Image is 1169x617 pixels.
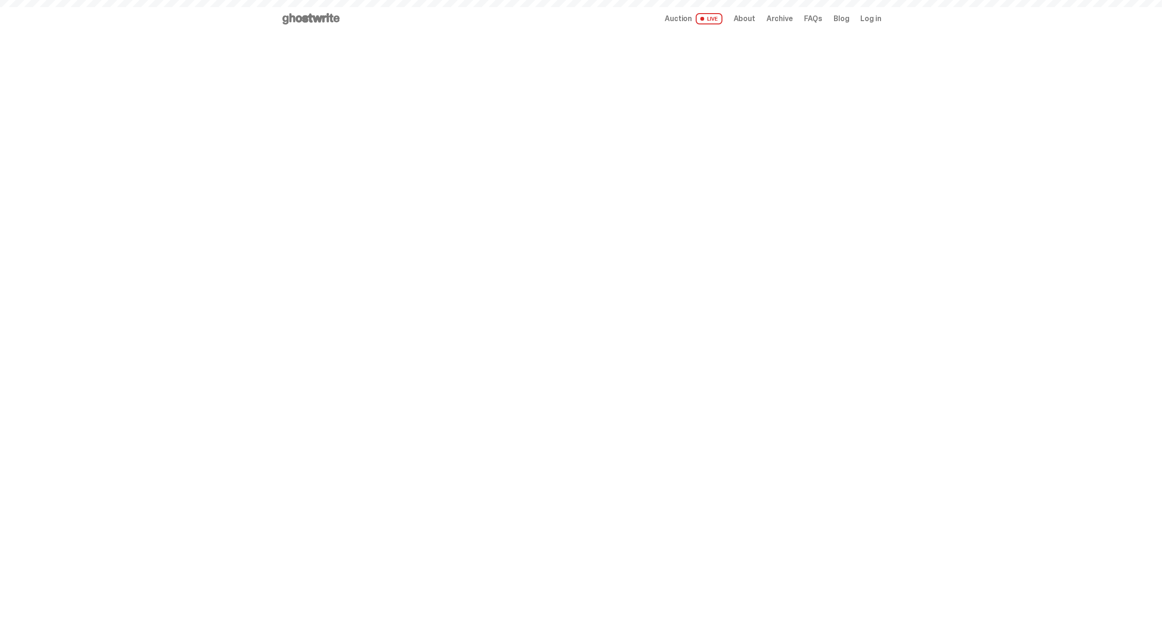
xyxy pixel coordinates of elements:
[734,15,755,23] a: About
[767,15,793,23] a: Archive
[696,13,722,24] span: LIVE
[834,15,849,23] a: Blog
[804,15,822,23] a: FAQs
[665,15,692,23] span: Auction
[665,13,722,24] a: Auction LIVE
[860,15,881,23] a: Log in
